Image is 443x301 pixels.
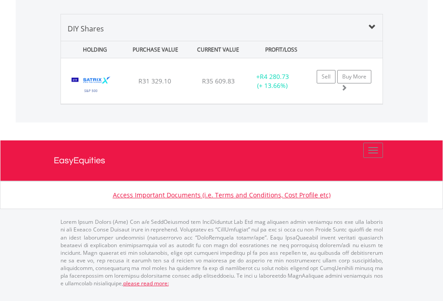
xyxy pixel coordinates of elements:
[337,70,371,83] a: Buy More
[251,41,312,58] div: PROFIT/LOSS
[317,70,335,83] a: Sell
[123,279,169,287] a: please read more:
[245,72,301,90] div: + (+ 13.66%)
[62,41,123,58] div: HOLDING
[188,41,249,58] div: CURRENT VALUE
[54,140,390,181] a: EasyEquities
[260,72,289,81] span: R4 280.73
[125,41,186,58] div: PURCHASE VALUE
[65,70,117,101] img: TFSA.STX500.png
[138,77,171,85] span: R31 329.10
[202,77,235,85] span: R35 609.83
[68,24,104,34] span: DIY Shares
[60,218,383,287] p: Lorem Ipsum Dolors (Ame) Con a/e SeddOeiusmod tem InciDiduntut Lab Etd mag aliquaen admin veniamq...
[113,191,331,199] a: Access Important Documents (i.e. Terms and Conditions, Cost Profile etc)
